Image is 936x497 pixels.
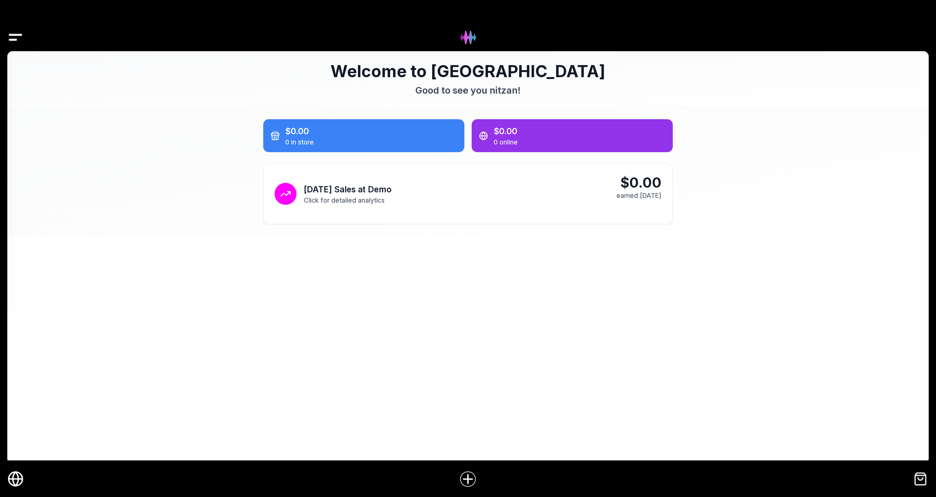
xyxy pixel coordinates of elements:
[494,138,665,147] div: 0 online
[459,470,477,488] img: Add Item
[7,471,24,487] a: Online Store
[912,471,929,487] img: Checkout
[7,18,24,34] button: Drawer
[494,125,665,138] div: $0.00
[454,465,482,493] a: Add Item
[454,23,482,52] img: Hydee Logo
[304,196,392,205] p: Click for detailed analytics
[613,174,661,191] div: $0.00
[263,62,673,80] h1: Welcome to [GEOGRAPHIC_DATA]
[415,85,521,96] span: Good to see you nitzan !
[304,183,392,196] h2: [DATE] Sales at Demo
[613,191,661,200] div: earned [DATE]
[285,138,457,147] div: 0 in store
[7,23,24,52] img: Drawer
[285,125,457,138] div: $0.00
